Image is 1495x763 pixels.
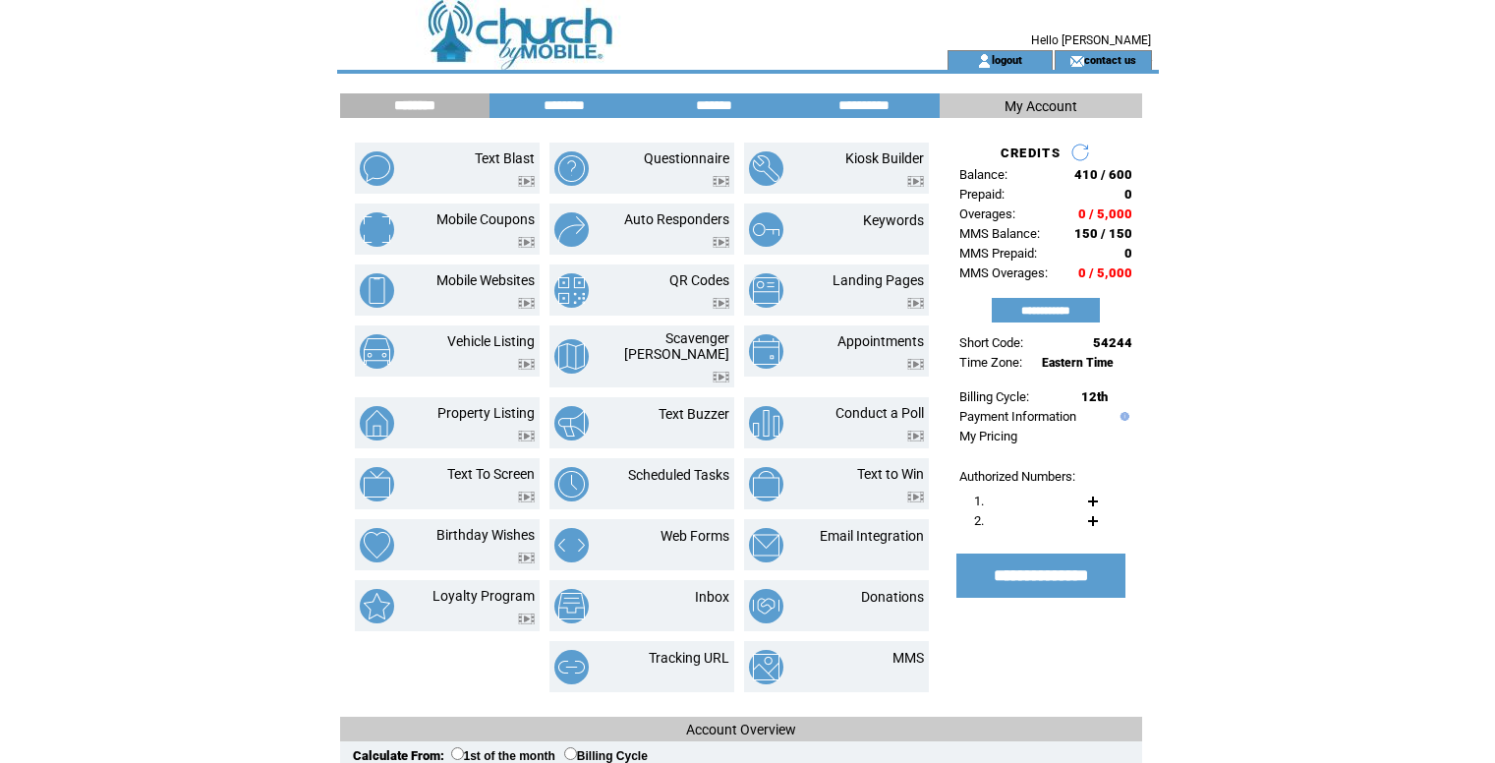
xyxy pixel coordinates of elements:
span: CREDITS [1001,146,1061,160]
span: 410 / 600 [1074,167,1132,182]
img: video.png [518,431,535,441]
img: conduct-a-poll.png [749,406,783,440]
a: QR Codes [669,272,729,288]
img: text-buzzer.png [554,406,589,440]
img: keywords.png [749,212,783,247]
a: Loyalty Program [432,588,535,604]
img: property-listing.png [360,406,394,440]
img: kiosk-builder.png [749,151,783,186]
span: 0 [1124,187,1132,202]
img: auto-responders.png [554,212,589,247]
a: Inbox [695,589,729,605]
span: Authorized Numbers: [959,469,1075,484]
img: donations.png [749,589,783,623]
img: video.png [518,176,535,187]
img: video.png [518,237,535,248]
a: Kiosk Builder [845,150,924,166]
img: qr-codes.png [554,273,589,308]
img: video.png [518,298,535,309]
img: video.png [713,298,729,309]
img: video.png [518,359,535,370]
span: Prepaid: [959,187,1005,202]
span: MMS Balance: [959,226,1040,241]
img: inbox.png [554,589,589,623]
img: video.png [907,176,924,187]
span: Overages: [959,206,1015,221]
span: 1. [974,494,984,508]
label: Billing Cycle [564,749,648,763]
img: video.png [907,431,924,441]
img: web-forms.png [554,528,589,562]
img: mobile-websites.png [360,273,394,308]
a: Donations [861,589,924,605]
img: scheduled-tasks.png [554,467,589,501]
img: video.png [907,359,924,370]
a: contact us [1084,53,1136,66]
span: MMS Overages: [959,265,1048,280]
img: contact_us_icon.gif [1069,53,1084,69]
img: video.png [713,176,729,187]
img: landing-pages.png [749,273,783,308]
img: video.png [713,372,729,382]
img: mms.png [749,650,783,684]
a: Text to Win [857,466,924,482]
span: 2. [974,513,984,528]
img: questionnaire.png [554,151,589,186]
span: Short Code: [959,335,1023,350]
a: Conduct a Poll [835,405,924,421]
span: Time Zone: [959,355,1022,370]
span: 0 / 5,000 [1078,265,1132,280]
span: 12th [1081,389,1108,404]
a: Scavenger [PERSON_NAME] [624,330,729,362]
a: Keywords [863,212,924,228]
a: Scheduled Tasks [628,467,729,483]
img: appointments.png [749,334,783,369]
a: Auto Responders [624,211,729,227]
img: text-to-win.png [749,467,783,501]
span: Hello [PERSON_NAME] [1031,33,1151,47]
a: My Pricing [959,429,1017,443]
a: Landing Pages [833,272,924,288]
a: Appointments [837,333,924,349]
img: text-to-screen.png [360,467,394,501]
a: Property Listing [437,405,535,421]
input: 1st of the month [451,747,464,760]
span: 54244 [1093,335,1132,350]
a: Text Buzzer [659,406,729,422]
span: 0 / 5,000 [1078,206,1132,221]
a: Web Forms [661,528,729,544]
img: help.gif [1116,412,1129,421]
a: logout [992,53,1022,66]
img: video.png [518,492,535,502]
a: Birthday Wishes [436,527,535,543]
span: Billing Cycle: [959,389,1029,404]
a: Tracking URL [649,650,729,666]
img: vehicle-listing.png [360,334,394,369]
img: account_icon.gif [977,53,992,69]
a: Questionnaire [644,150,729,166]
span: My Account [1005,98,1077,114]
img: video.png [907,492,924,502]
a: Payment Information [959,409,1076,424]
a: MMS [892,650,924,666]
span: 150 / 150 [1074,226,1132,241]
a: Mobile Coupons [436,211,535,227]
span: MMS Prepaid: [959,246,1037,261]
img: email-integration.png [749,528,783,562]
span: Account Overview [686,722,796,737]
a: Vehicle Listing [447,333,535,349]
img: video.png [907,298,924,309]
span: Calculate From: [353,748,444,763]
img: mobile-coupons.png [360,212,394,247]
span: 0 [1124,246,1132,261]
span: Eastern Time [1042,356,1114,370]
img: text-blast.png [360,151,394,186]
span: Balance: [959,167,1007,182]
input: Billing Cycle [564,747,577,760]
img: video.png [518,614,535,624]
img: video.png [518,553,535,563]
img: video.png [713,237,729,248]
a: Mobile Websites [436,272,535,288]
img: loyalty-program.png [360,589,394,623]
img: scavenger-hunt.png [554,339,589,374]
